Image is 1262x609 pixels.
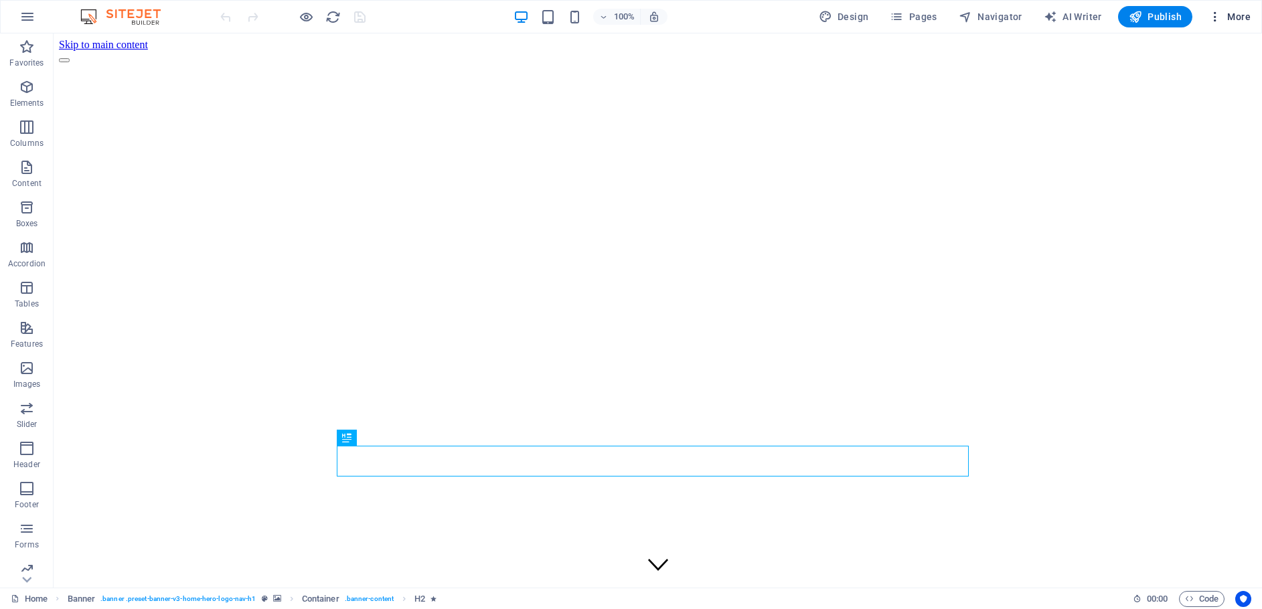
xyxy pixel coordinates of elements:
[10,98,44,108] p: Elements
[13,459,40,470] p: Header
[100,591,256,607] span: . banner .preset-banner-v3-home-hero-logo-nav-h1
[11,591,48,607] a: Click to cancel selection. Double-click to open Pages
[1235,591,1251,607] button: Usercentrics
[1147,591,1168,607] span: 00 00
[13,379,41,389] p: Images
[16,218,38,229] p: Boxes
[68,591,96,607] span: Click to select. Double-click to edit
[8,258,46,269] p: Accordion
[414,591,425,607] span: Click to select. Double-click to edit
[430,595,437,602] i: Element contains an animation
[9,58,44,68] p: Favorites
[17,419,37,430] p: Slider
[11,339,43,349] p: Features
[1185,591,1218,607] span: Code
[12,178,42,189] p: Content
[1179,591,1225,607] button: Code
[262,595,268,602] i: This element is a customizable preset
[15,499,39,510] p: Footer
[54,33,1262,588] iframe: To enrich screen reader interactions, please activate Accessibility in Grammarly extension settings
[1133,591,1168,607] h6: Session time
[15,539,39,550] p: Forms
[15,298,39,309] p: Tables
[1208,10,1251,23] span: More
[273,595,281,602] i: This element contains a background
[345,591,394,607] span: . banner-content
[302,591,339,607] span: Click to select. Double-click to edit
[1156,594,1158,604] span: :
[1203,6,1256,27] button: More
[68,591,437,607] nav: breadcrumb
[10,138,44,149] p: Columns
